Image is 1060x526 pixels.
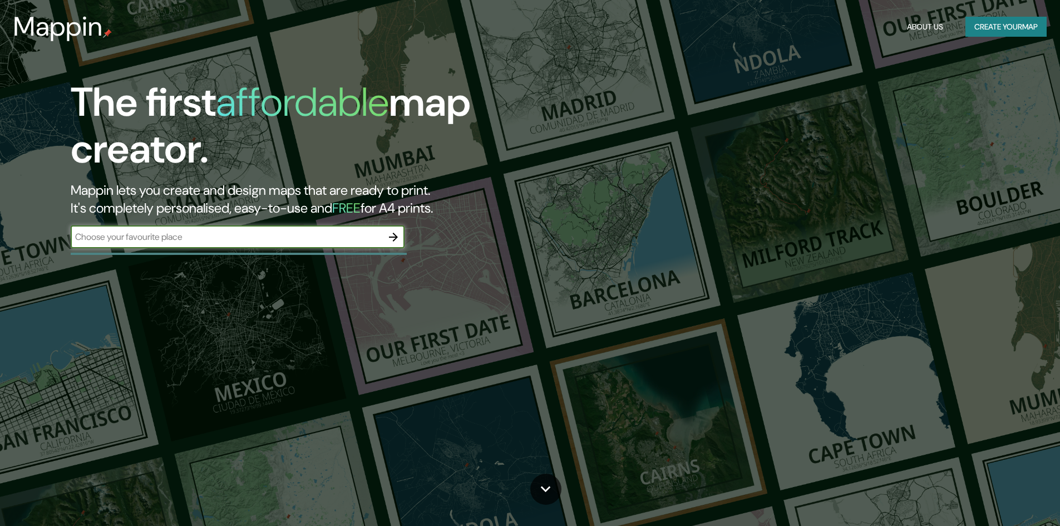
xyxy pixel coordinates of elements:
h2: Mappin lets you create and design maps that are ready to print. It's completely personalised, eas... [71,181,601,217]
button: About Us [903,17,948,37]
button: Create yourmap [965,17,1047,37]
img: mappin-pin [103,29,112,38]
h5: FREE [332,199,361,217]
h3: Mappin [13,11,103,42]
h1: affordable [216,76,389,128]
h1: The first map creator. [71,79,601,181]
input: Choose your favourite place [71,230,382,243]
